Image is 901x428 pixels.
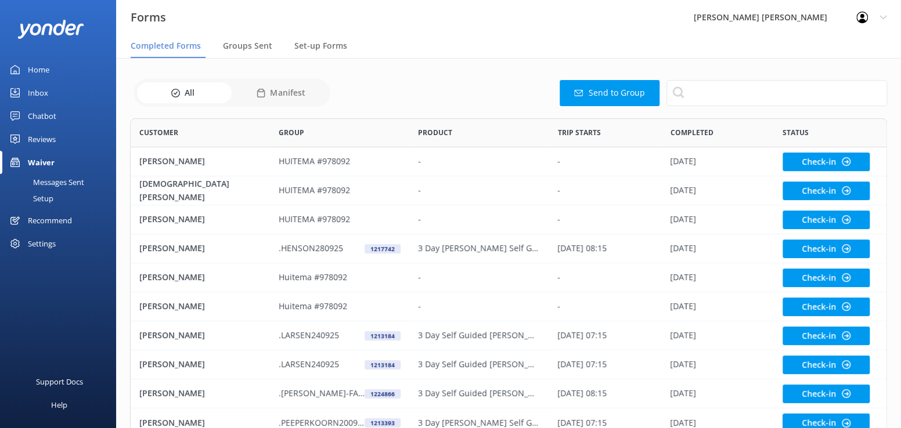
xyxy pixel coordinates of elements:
p: - [418,213,421,226]
p: [DATE] [670,184,696,197]
button: Check-in [783,211,870,229]
button: Check-in [783,385,870,403]
p: [DATE] 07:15 [557,329,607,342]
img: yonder-white-logo.png [17,20,84,39]
div: Home [28,58,49,81]
div: Setup [7,190,53,206]
p: [DATE] [670,358,696,371]
p: 3 Day [PERSON_NAME] Self Guided Walk (Early)- HOT DEAL [418,242,540,255]
p: [DATE] [670,300,696,313]
span: Completed [670,127,713,138]
div: 1217742 [365,244,401,253]
div: Settings [28,232,56,255]
div: row [130,205,887,234]
p: .LARSEN240925 [279,329,339,342]
p: [DATE] [670,271,696,284]
p: HUITEMA #978092 [279,213,350,226]
button: Check-in [783,269,870,287]
p: .LARSEN240925 [279,358,339,371]
p: - [557,184,560,197]
div: Inbox [28,81,48,104]
button: Send to Group [560,80,659,106]
p: [PERSON_NAME] [139,271,205,284]
button: Check-in [783,153,870,171]
p: [DATE] [670,387,696,400]
div: Help [51,393,67,416]
div: 1213393 [365,418,401,427]
p: - [418,300,421,313]
div: Reviews [28,128,56,151]
button: Check-in [783,182,870,200]
p: HUITEMA #978092 [279,184,350,197]
div: row [130,263,887,292]
span: Customer [139,127,178,138]
div: row [130,379,887,408]
span: Trip starts [557,127,600,138]
p: .HENSON280925 [279,242,343,255]
p: - [557,271,560,284]
div: row [130,350,887,379]
a: Messages Sent [7,174,116,190]
span: Product [418,127,452,138]
button: Check-in [783,298,870,316]
div: 1224866 [365,389,401,398]
div: row [130,234,887,263]
button: Check-in [783,356,870,374]
div: Support Docs [36,370,83,393]
p: HUITEMA #978092 [279,155,350,168]
p: [DATE] [670,155,696,168]
p: - [557,213,560,226]
p: [PERSON_NAME] [139,358,205,371]
p: - [557,300,560,313]
p: [DATE] [670,329,696,342]
p: - [418,271,421,284]
p: [DATE] 08:15 [557,242,607,255]
button: Check-in [783,240,870,258]
a: Setup [7,190,116,206]
p: 3 Day Self Guided [PERSON_NAME] Walk (Early) [418,387,540,400]
div: row [130,147,887,176]
p: [DEMOGRAPHIC_DATA][PERSON_NAME] [139,177,261,204]
div: 1213184 [365,360,401,369]
p: [DATE] 08:15 [557,387,607,400]
p: [PERSON_NAME] [139,213,205,226]
p: 3 Day Self Guided [PERSON_NAME] Walk (Wednesdays) [418,329,540,342]
p: [PERSON_NAME] [139,387,205,400]
p: - [557,155,560,168]
p: .[PERSON_NAME]-FANTE280925 [279,387,365,400]
span: Completed Forms [131,40,201,52]
span: Groups Sent [223,40,272,52]
div: Chatbot [28,104,56,128]
p: [DATE] [670,242,696,255]
h3: Forms [131,8,166,27]
p: [DATE] 07:15 [557,358,607,371]
p: [PERSON_NAME] [139,155,205,168]
p: Huitema #978092 [279,300,347,313]
div: Waiver [28,151,55,174]
div: Messages Sent [7,174,84,190]
p: [PERSON_NAME] [139,242,205,255]
div: 1213184 [365,331,401,340]
span: Group [279,127,304,138]
p: 3 Day Self Guided [PERSON_NAME] Walk (Wednesdays) [418,358,540,371]
p: Huitema #978092 [279,271,347,284]
p: - [418,184,421,197]
p: [PERSON_NAME] [139,300,205,313]
div: row [130,292,887,321]
div: row [130,321,887,350]
p: [PERSON_NAME] [139,329,205,342]
button: Check-in [783,327,870,345]
p: [DATE] [670,213,696,226]
span: Status [783,127,809,138]
p: - [418,155,421,168]
span: Set-up Forms [294,40,347,52]
div: Recommend [28,209,72,232]
div: row [130,176,887,205]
